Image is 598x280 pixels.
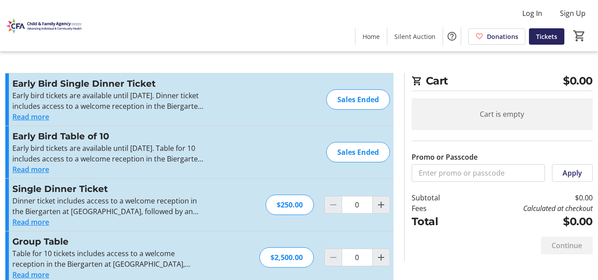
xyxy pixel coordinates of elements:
[373,249,390,266] button: Increment by one
[468,28,525,45] a: Donations
[536,32,557,41] span: Tickets
[560,8,586,19] span: Sign Up
[12,164,49,175] button: Read more
[12,196,206,217] p: Dinner ticket includes access to a welcome reception in the Biergarten at [GEOGRAPHIC_DATA], foll...
[12,182,206,196] h3: Single Dinner Ticket
[552,164,593,182] button: Apply
[412,192,464,203] td: Subtotal
[553,6,593,20] button: Sign Up
[355,28,387,45] a: Home
[464,203,593,214] td: Calculated at checkout
[12,77,206,90] h3: Early Bird Single Dinner Ticket
[412,203,464,214] td: Fees
[12,130,206,143] h3: Early Bird Table of 10
[412,214,464,230] td: Total
[326,142,390,162] div: Sales Ended
[12,269,49,280] button: Read more
[266,195,314,215] div: $250.00
[12,90,206,111] p: Early bird tickets are available until [DATE]. Dinner ticket includes access to a welcome recepti...
[12,143,206,164] p: Early bird tickets are available until [DATE]. Table for 10 includes access to a welcome receptio...
[571,28,587,44] button: Cart
[259,247,314,268] div: $2,500.00
[12,248,206,269] p: Table for 10 tickets includes access to a welcome reception in the Biergarten at [GEOGRAPHIC_DATA...
[12,111,49,122] button: Read more
[12,235,206,248] h3: Group Table
[342,196,373,214] input: Single Dinner Ticket Quantity
[342,249,373,266] input: Group Table Quantity
[464,192,593,203] td: $0.00
[5,4,84,48] img: Child and Family Agency (CFA)'s Logo
[522,8,542,19] span: Log In
[515,6,549,20] button: Log In
[464,214,593,230] td: $0.00
[387,28,443,45] a: Silent Auction
[412,73,593,91] h2: Cart
[563,168,582,178] span: Apply
[412,164,545,182] input: Enter promo or passcode
[394,32,436,41] span: Silent Auction
[563,73,593,89] span: $0.00
[412,98,593,130] div: Cart is empty
[326,89,390,110] div: Sales Ended
[363,32,380,41] span: Home
[12,217,49,227] button: Read more
[412,152,478,162] label: Promo or Passcode
[373,196,390,213] button: Increment by one
[443,27,461,45] button: Help
[529,28,564,45] a: Tickets
[487,32,518,41] span: Donations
